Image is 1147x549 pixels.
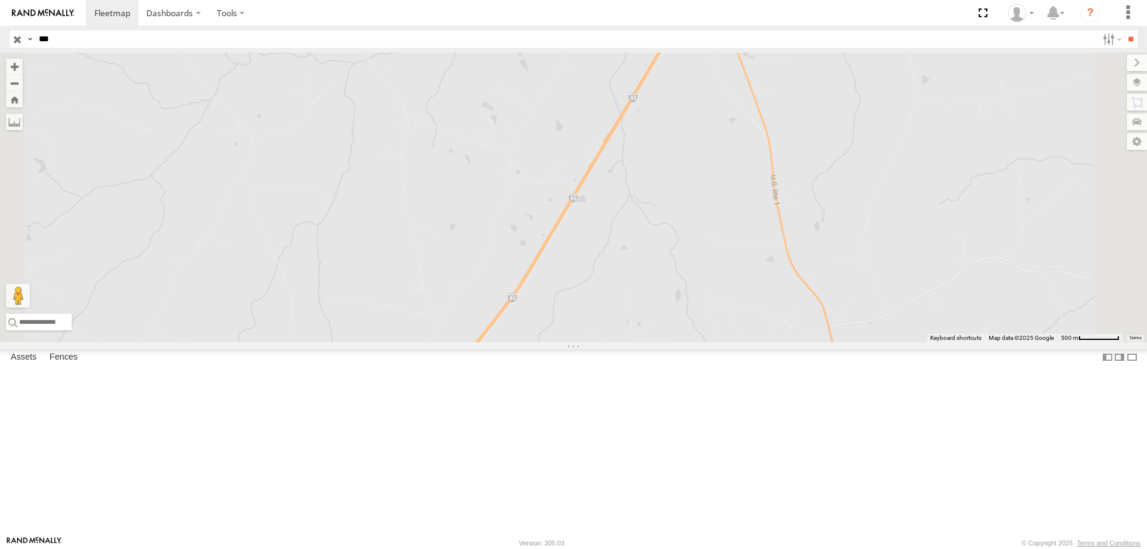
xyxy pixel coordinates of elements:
label: Measure [6,114,23,130]
button: Map Scale: 500 m per 65 pixels [1057,334,1123,342]
label: Fences [44,349,84,366]
span: 500 m [1061,335,1078,341]
img: rand-logo.svg [12,9,74,17]
div: Zack Abernathy [1004,4,1038,22]
button: Drag Pegman onto the map to open Street View [6,284,30,308]
span: Map data ©2025 Google [989,335,1054,341]
label: Dock Summary Table to the Left [1102,349,1114,366]
div: © Copyright 2025 - [1022,539,1140,547]
button: Zoom in [6,59,23,75]
button: Keyboard shortcuts [930,334,982,342]
i: ? [1081,4,1100,23]
a: Visit our Website [7,537,62,549]
label: Dock Summary Table to the Right [1114,349,1125,366]
div: Version: 305.03 [519,539,565,547]
a: Terms and Conditions [1077,539,1140,547]
label: Map Settings [1127,133,1147,150]
button: Zoom Home [6,91,23,108]
button: Zoom out [6,75,23,91]
label: Hide Summary Table [1126,349,1138,366]
label: Search Filter Options [1098,30,1124,48]
label: Assets [5,349,42,366]
label: Search Query [25,30,35,48]
a: Terms [1129,336,1142,341]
